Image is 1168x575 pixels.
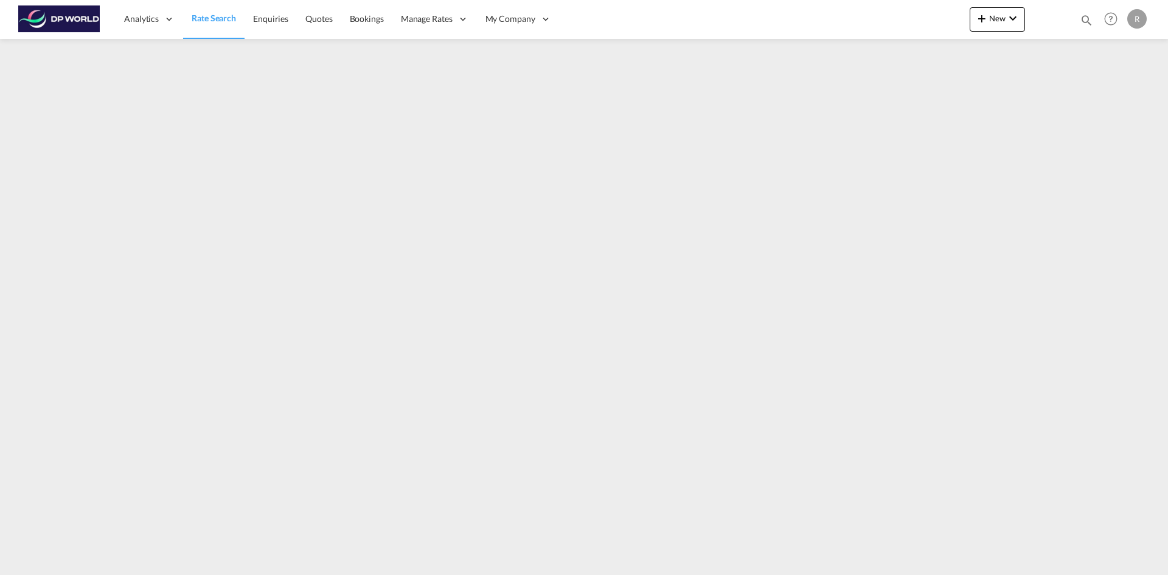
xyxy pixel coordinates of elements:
span: New [975,13,1020,23]
span: Quotes [305,13,332,24]
span: Rate Search [192,13,236,23]
span: Bookings [350,13,384,24]
md-icon: icon-chevron-down [1006,11,1020,26]
span: Enquiries [253,13,288,24]
img: c08ca190194411f088ed0f3ba295208c.png [18,5,100,33]
button: icon-plus 400-fgNewicon-chevron-down [970,7,1025,32]
div: icon-magnify [1080,13,1093,32]
md-icon: icon-plus 400-fg [975,11,989,26]
div: R [1127,9,1147,29]
div: Help [1100,9,1127,30]
span: Analytics [124,13,159,25]
md-icon: icon-magnify [1080,13,1093,27]
span: Help [1100,9,1121,29]
span: Manage Rates [401,13,453,25]
span: My Company [485,13,535,25]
